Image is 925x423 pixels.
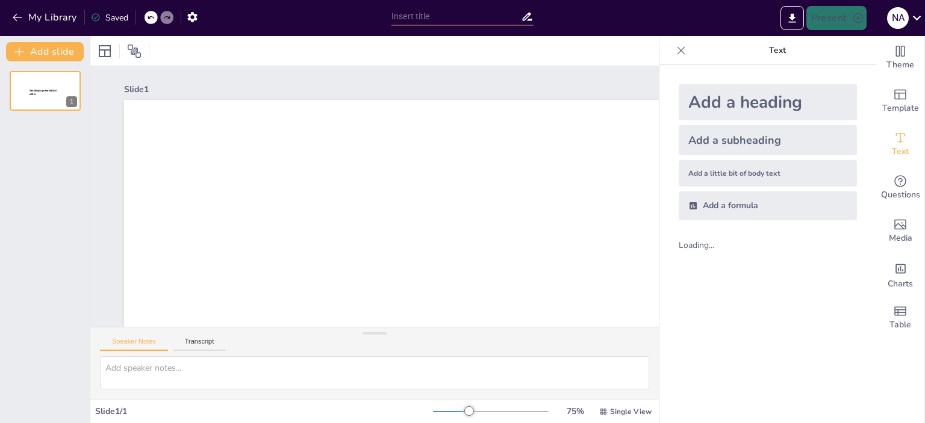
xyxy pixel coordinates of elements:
[876,296,924,339] div: Add a table
[173,338,226,351] button: Transcript
[10,71,81,111] div: Sendsteps presentation editor1
[876,123,924,166] div: Add text boxes
[610,407,652,416] span: Single View
[679,84,857,120] div: Add a heading
[889,232,912,245] span: Media
[363,323,696,404] span: Sendsteps presentation editor
[887,6,909,30] button: N A
[95,42,114,61] div: Layout
[882,102,919,115] span: Template
[876,166,924,209] div: Get real-time input from your audience
[876,253,924,296] div: Add charts and graphs
[888,277,913,291] span: Charts
[95,406,433,417] div: Slide 1 / 1
[679,191,857,220] div: Add a formula
[876,209,924,253] div: Add images, graphics, shapes or video
[679,125,857,155] div: Add a subheading
[806,6,867,30] button: Present
[91,12,128,23] div: Saved
[66,96,77,107] div: 1
[876,79,924,123] div: Add ready made slides
[887,7,909,29] div: N A
[892,145,909,158] span: Text
[127,44,142,58] span: Position
[6,42,84,61] button: Add slide
[889,318,911,332] span: Table
[886,58,914,72] span: Theme
[691,36,864,65] p: Text
[100,338,168,351] button: Speaker Notes
[391,8,521,25] input: Insert title
[679,160,857,187] div: Add a little bit of body text
[679,239,735,251] div: Loading...
[9,8,82,27] button: My Library
[881,188,920,202] span: Questions
[780,6,804,30] button: Export to PowerPoint
[30,89,57,96] span: Sendsteps presentation editor
[124,84,859,95] div: Slide 1
[876,36,924,79] div: Change the overall theme
[561,406,590,417] div: 75 %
